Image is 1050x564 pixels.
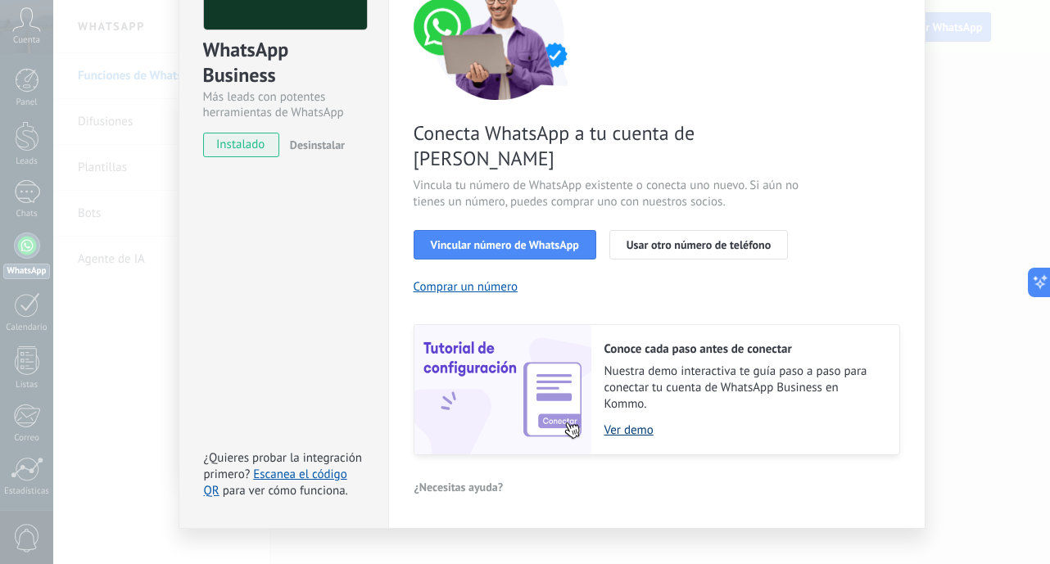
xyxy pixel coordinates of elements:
[604,341,883,357] h2: Conoce cada paso antes de conectar
[604,363,883,413] span: Nuestra demo interactiva te guía paso a paso para conectar tu cuenta de WhatsApp Business en Kommo.
[203,37,364,89] div: WhatsApp Business
[204,450,363,482] span: ¿Quieres probar la integración primero?
[414,120,803,171] span: Conecta WhatsApp a tu cuenta de [PERSON_NAME]
[283,133,345,157] button: Desinstalar
[627,239,771,250] span: Usar otro número de teléfono
[604,422,883,438] a: Ver demo
[204,467,347,499] a: Escanea el código QR
[414,481,504,493] span: ¿Necesitas ayuda?
[414,279,518,295] button: Comprar un número
[290,138,345,152] span: Desinstalar
[203,89,364,120] div: Más leads con potentes herramientas de WhatsApp
[223,483,348,499] span: para ver cómo funciona.
[414,178,803,210] span: Vincula tu número de WhatsApp existente o conecta uno nuevo. Si aún no tienes un número, puedes c...
[204,133,278,157] span: instalado
[414,230,596,259] button: Vincular número de WhatsApp
[414,475,505,499] button: ¿Necesitas ayuda?
[431,239,579,250] span: Vincular número de WhatsApp
[609,230,788,259] button: Usar otro número de teléfono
